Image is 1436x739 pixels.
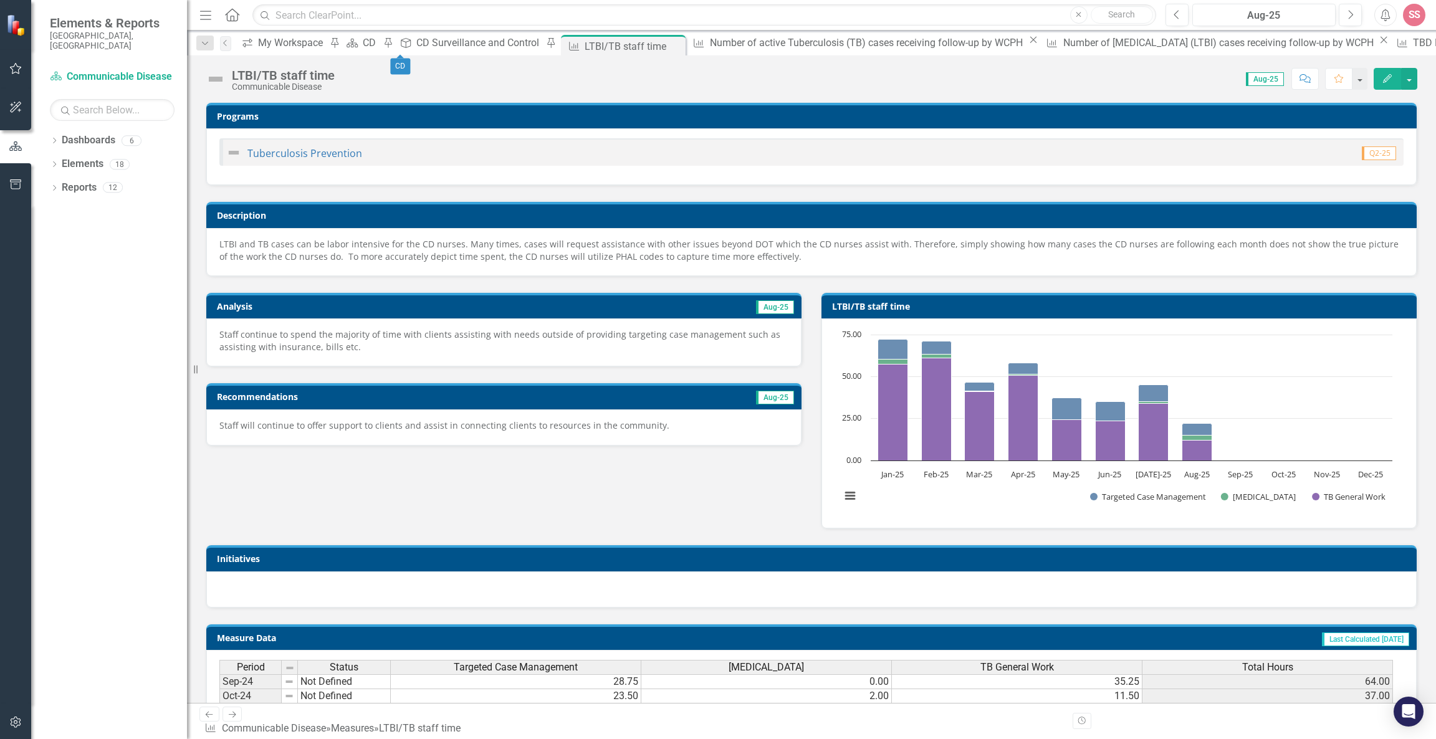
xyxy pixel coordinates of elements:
text: Aug-25 [1184,469,1210,480]
h3: Initiatives [217,554,1410,563]
a: Number of [MEDICAL_DATA] (LTBI) cases receiving follow-up by WCPH [1041,35,1376,50]
p: Staff continue to spend the majority of time with clients assisting with needs outside of providi... [219,328,788,353]
path: Apr-25, 50.75. TB General Work. [1008,376,1038,461]
path: Apr-25, 0.5. Patient Education. [1008,374,1038,376]
span: [MEDICAL_DATA] [729,662,804,673]
td: Not Defined [298,674,391,689]
button: Aug-25 [1192,4,1336,26]
a: Communicable Disease [222,722,326,734]
div: CD [390,59,410,75]
div: Communicable Disease [232,82,335,92]
small: [GEOGRAPHIC_DATA], [GEOGRAPHIC_DATA] [50,31,175,51]
a: Elements [62,157,103,171]
text: Apr-25 [1011,469,1035,480]
span: Elements & Reports [50,16,175,31]
a: Dashboards [62,133,115,148]
img: Not Defined [226,145,241,160]
td: 11.50 [892,689,1142,703]
div: 6 [122,135,141,146]
img: 8DAGhfEEPCf229AAAAAElFTkSuQmCC [284,691,294,701]
div: Chart. Highcharts interactive chart. [835,328,1404,515]
div: LTBI/TB staff time [379,722,461,734]
div: 12 [103,183,123,193]
button: View chart menu, Chart [841,487,859,504]
div: LTBI/TB staff time [232,69,335,82]
a: CD Surveillance and Control [396,35,543,50]
button: Show Patient Education [1221,492,1298,502]
img: 8DAGhfEEPCf229AAAAAElFTkSuQmCC [285,663,295,673]
img: Not Defined [206,69,226,89]
button: SS [1403,4,1425,26]
p: Staff will continue to offer support to clients and assist in connecting clients to resources in ... [219,419,788,432]
span: Last Calculated [DATE] [1322,632,1409,646]
g: TB General Work, bar series 3 of 3 with 12 bars. [878,335,1372,461]
path: Mar-25, 41. TB General Work. [965,392,995,461]
path: Feb-25, 7.75. Targeted Case Management. [922,341,952,355]
div: » » [204,722,466,736]
text: May-25 [1053,469,1079,480]
path: Jul-25, 1. Patient Education. [1139,402,1169,404]
td: 37.00 [1142,689,1393,703]
path: Mar-25, 5.25. Targeted Case Management. [965,383,995,391]
h3: Analysis [217,302,492,311]
path: Jan-25, 2.75. Patient Education. [878,360,908,365]
a: Number of active Tuberculosis (TB) cases receiving follow-up by WCPH [688,35,1025,50]
button: Search [1091,6,1153,24]
h3: Programs [217,112,1410,121]
text: 0.00 [846,454,861,465]
input: Search ClearPoint... [252,4,1156,26]
text: Oct-25 [1271,469,1296,480]
div: 18 [110,159,130,169]
path: Aug-25, 2.75. Patient Education. [1182,436,1212,441]
h3: Recommendations [217,392,606,401]
path: Aug-25, 12.25. TB General Work. [1182,441,1212,461]
button: Show Targeted Case Management [1090,492,1207,502]
div: My Workspace [258,35,327,50]
span: Status [330,662,358,673]
path: Aug-25, 7. Targeted Case Management. [1182,424,1212,436]
path: Feb-25, 61.25. TB General Work. [922,358,952,461]
text: Nov-25 [1314,469,1340,480]
a: Measures [331,722,374,734]
span: Aug-25 [756,391,794,404]
h3: Measure Data [217,633,696,642]
span: Total Hours [1242,662,1293,673]
a: Reports [62,181,97,195]
path: May-25, 13. Targeted Case Management. [1052,398,1082,420]
h3: LTBI/TB staff time [832,302,1410,311]
path: Jun-25, 23.75. TB General Work. [1096,421,1126,461]
text: Jan-25 [880,469,904,480]
text: Jun-25 [1097,469,1121,480]
a: Communicable Disease [50,70,175,84]
path: Feb-25, 2. Patient Education. [922,355,952,358]
p: LTBI and TB cases can be labor intensive for the CD nurses. Many times, cases will request assist... [219,238,1404,263]
text: 50.00 [842,370,861,381]
td: Not Defined [298,689,391,703]
path: Jan-25, 57.5. TB General Work. [878,365,908,461]
path: Jul-25, 10.25. Targeted Case Management. [1139,385,1169,402]
path: Mar-25, 0.5. Patient Education. [965,391,995,392]
text: Mar-25 [966,469,992,480]
text: TB General Work [1324,491,1386,502]
text: [MEDICAL_DATA] [1233,491,1296,502]
div: CD Surveillance and Control [416,35,543,50]
img: ClearPoint Strategy [6,14,28,36]
span: Aug-25 [756,300,794,314]
div: Aug-25 [1197,8,1331,23]
span: Q2-25 [1362,146,1396,160]
span: TB General Work [980,662,1054,673]
td: 28.75 [391,674,641,689]
img: 8DAGhfEEPCf229AAAAAElFTkSuQmCC [284,677,294,687]
a: CD [342,35,380,50]
text: Feb-25 [924,469,949,480]
div: LTBI/TB staff time [585,39,682,54]
path: Apr-25, 6.75. Targeted Case Management. [1008,363,1038,374]
path: May-25, 24.25. TB General Work. [1052,420,1082,461]
svg: Interactive chart [835,328,1399,515]
span: Aug-25 [1246,72,1284,86]
text: [DATE]-25 [1136,469,1171,480]
text: Targeted Case Management [1102,491,1206,502]
div: Number of [MEDICAL_DATA] (LTBI) cases receiving follow-up by WCPH [1063,35,1376,50]
text: Dec-25 [1358,469,1383,480]
td: Sep-24 [219,674,282,689]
